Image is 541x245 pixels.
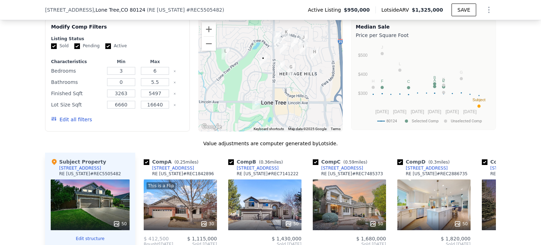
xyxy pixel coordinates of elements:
input: Sold [51,43,57,49]
div: Comp E [482,158,539,165]
div: 9640 Silver Hill Cir [274,58,288,75]
svg: A chart. [356,40,491,128]
div: Bedrooms [51,66,103,76]
div: 50 [113,220,127,227]
div: Subject Property [51,158,106,165]
button: Clear [173,92,176,95]
span: $ 1,115,000 [187,236,217,241]
span: Map data ©2025 Google [288,127,327,131]
div: Lot Size Sqft [51,100,103,110]
a: Open this area in Google Maps (opens a new window) [200,122,223,131]
text: [DATE] [393,109,406,114]
span: ( miles) [172,160,201,165]
div: Bathrooms [51,77,103,87]
a: Terms (opens in new tab) [331,127,341,131]
div: RE [US_STATE] # REC5505482 [59,171,121,177]
text: Subject [473,98,486,102]
div: Value adjustments are computer generated by Lotside . [45,140,496,147]
div: This is a Flip [147,182,175,189]
div: 50 [285,220,299,227]
span: 0.59 [345,160,354,165]
div: 9111 E Lost Hill Trl [277,40,290,57]
text: Unselected Comp [451,119,482,123]
div: Min [106,59,137,65]
div: 8660 Grand Cypress Ln [256,52,270,69]
span: RE [US_STATE] [149,7,185,13]
span: # REC5505482 [186,7,222,13]
div: Comp B [228,158,286,165]
label: Active [105,43,127,49]
span: 0.3 [430,160,437,165]
div: [STREET_ADDRESS] [321,165,363,171]
div: RE [US_STATE] # REC7141222 [237,171,299,177]
span: 0.36 [261,160,270,165]
div: [STREET_ADDRESS] [152,165,194,171]
span: ( miles) [341,160,370,165]
a: [STREET_ADDRESS] [313,165,363,171]
div: 10057 S Shadow Hill Dr [284,61,298,78]
text: 80124 [386,119,397,123]
div: Comp C [313,158,370,165]
button: Edit structure [51,236,130,241]
div: 50 [454,220,468,227]
button: Keyboard shortcuts [254,127,284,131]
div: Finished Sqft [51,88,103,98]
div: [STREET_ADDRESS] [59,165,101,171]
span: $ 1,680,000 [356,236,386,241]
div: RE [US_STATE] # REC7485373 [321,171,383,177]
span: , Lone Tree [94,6,145,13]
text: $300 [358,91,368,96]
text: Selected Comp [412,119,439,123]
div: Price per Square Foot [356,30,491,40]
div: ( ) [147,6,224,13]
span: $ 412,500 [144,236,169,241]
div: 8521 Colonial Dr [249,97,263,114]
button: Clear [173,70,176,73]
button: Zoom in [202,22,216,36]
text: I [443,84,444,88]
span: $1,325,000 [412,7,443,13]
button: Clear [173,81,176,84]
a: [STREET_ADDRESS] [228,165,279,171]
div: Characteristics [51,59,103,65]
label: Pending [74,43,100,49]
text: H [372,79,375,83]
div: 9449 Pinyon Trl [219,45,232,62]
div: 9553 E Hidden Hill Ln [297,31,310,49]
span: Active Listing [308,6,344,13]
div: Max [139,59,170,65]
text: L [399,62,401,66]
div: Listing Status [51,36,184,42]
div: [STREET_ADDRESS] [406,165,448,171]
text: F [381,79,384,83]
div: RE [US_STATE] # REC2886735 [406,171,468,177]
button: Clear [173,104,176,106]
button: Edit all filters [51,116,92,123]
text: [DATE] [428,109,441,114]
span: , CO 80124 [119,7,145,13]
input: Active [105,43,111,49]
text: [DATE] [411,109,424,114]
span: 0.25 [176,160,186,165]
text: $400 [358,72,368,77]
span: $ 1,430,000 [272,236,301,241]
button: Show Options [482,3,496,17]
text: K [442,77,445,81]
div: 50 [369,220,383,227]
div: 9207 E Star Hill Ln [280,26,293,43]
div: Modify Comp Filters [51,23,184,36]
div: [STREET_ADDRESS] [237,165,279,171]
text: G [460,70,463,74]
label: Sold [51,43,69,49]
div: RE [US_STATE] # REC1842896 [152,171,214,177]
div: 9284 S Cedar Hill Way [270,28,284,46]
div: 9449 Winding Hill Way [308,45,321,63]
div: 9368 S Silent Hills Dr [297,40,310,57]
div: Median Sale [356,23,491,30]
button: SAVE [452,4,476,16]
text: J [381,45,383,49]
span: Lotside ARV [381,6,412,13]
text: E [442,79,445,83]
span: ( miles) [425,160,452,165]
